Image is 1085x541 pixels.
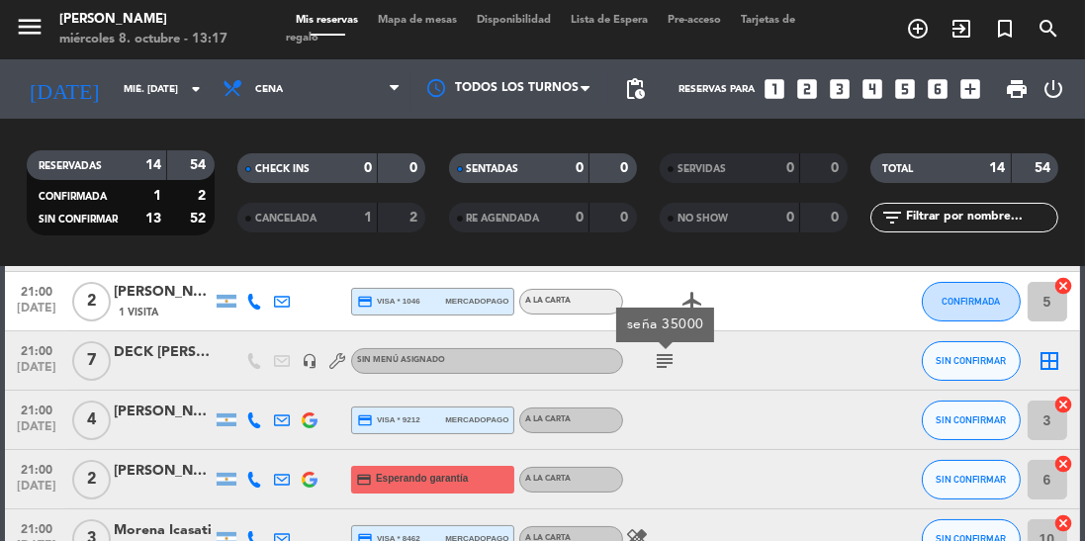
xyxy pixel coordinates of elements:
[922,401,1021,440] button: SIN CONFIRMAR
[72,341,111,381] span: 7
[880,206,904,229] i: filter_list
[680,290,704,314] i: airplanemode_active
[15,12,45,42] i: menu
[255,214,316,224] span: CANCELADA
[525,475,571,483] span: A LA CARTA
[59,10,227,30] div: [PERSON_NAME]
[12,361,61,384] span: [DATE]
[1054,276,1074,296] i: cancel
[12,457,61,480] span: 21:00
[678,84,755,95] span: Reservas para
[190,158,210,172] strong: 54
[445,295,508,308] span: mercadopago
[922,282,1021,321] button: CONFIRMADA
[561,15,658,26] span: Lista de Espera
[364,161,372,175] strong: 0
[576,211,584,225] strong: 0
[190,212,210,225] strong: 52
[114,281,213,304] div: [PERSON_NAME]
[1054,395,1074,414] i: cancel
[15,68,114,110] i: [DATE]
[658,15,731,26] span: Pre-acceso
[620,211,632,225] strong: 0
[198,189,210,203] strong: 2
[1037,59,1070,119] div: LOG OUT
[993,17,1017,41] i: turned_in_not
[12,302,61,324] span: [DATE]
[114,341,213,364] div: DECK [PERSON_NAME]
[922,341,1021,381] button: SIN CONFIRMAR
[906,17,930,41] i: add_circle_outline
[445,413,508,426] span: mercadopago
[936,414,1006,425] span: SIN CONFIRMAR
[627,315,704,335] div: seña 35000
[990,161,1006,175] strong: 14
[525,297,571,305] span: A LA CARTA
[302,472,317,488] img: google-logo.png
[942,296,1000,307] span: CONFIRMADA
[957,76,983,102] i: add_box
[1054,454,1074,474] i: cancel
[949,17,973,41] i: exit_to_app
[786,211,794,225] strong: 0
[119,305,158,320] span: 1 Visita
[72,401,111,440] span: 4
[368,15,467,26] span: Mapa de mesas
[356,472,372,488] i: credit_card
[831,161,843,175] strong: 0
[525,415,571,423] span: A LA CARTA
[892,76,918,102] i: looks_5
[936,355,1006,366] span: SIN CONFIRMAR
[467,15,561,26] span: Disponibilidad
[1037,17,1060,41] i: search
[12,279,61,302] span: 21:00
[12,398,61,420] span: 21:00
[12,420,61,443] span: [DATE]
[286,15,368,26] span: Mis reservas
[302,353,317,369] i: headset_mic
[114,460,213,483] div: [PERSON_NAME]
[859,76,885,102] i: looks_4
[576,161,584,175] strong: 0
[831,211,843,225] strong: 0
[620,161,632,175] strong: 0
[376,471,468,487] span: Esperando garantía
[1039,349,1062,373] i: border_all
[467,214,540,224] span: RE AGENDADA
[762,76,787,102] i: looks_one
[357,412,419,428] span: visa * 9212
[302,412,317,428] img: google-logo.png
[1005,77,1029,101] span: print
[145,158,161,172] strong: 14
[678,164,726,174] span: SERVIDAS
[904,207,1057,228] input: Filtrar por nombre...
[925,76,950,102] i: looks_6
[794,76,820,102] i: looks_two
[1054,513,1074,533] i: cancel
[145,212,161,225] strong: 13
[922,460,1021,499] button: SIN CONFIRMAR
[72,460,111,499] span: 2
[786,161,794,175] strong: 0
[255,84,283,95] span: Cena
[357,294,373,310] i: credit_card
[678,214,728,224] span: NO SHOW
[623,77,647,101] span: pending_actions
[39,215,118,225] span: SIN CONFIRMAR
[1041,77,1065,101] i: power_settings_new
[39,161,102,171] span: RESERVADAS
[357,356,445,364] span: Sin menú asignado
[1035,161,1054,175] strong: 54
[936,474,1006,485] span: SIN CONFIRMAR
[409,161,421,175] strong: 0
[357,412,373,428] i: credit_card
[12,338,61,361] span: 21:00
[39,192,107,202] span: CONFIRMADA
[15,12,45,48] button: menu
[255,164,310,174] span: CHECK INS
[114,401,213,423] div: [PERSON_NAME]
[12,480,61,502] span: [DATE]
[59,30,227,49] div: miércoles 8. octubre - 13:17
[827,76,853,102] i: looks_3
[364,211,372,225] strong: 1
